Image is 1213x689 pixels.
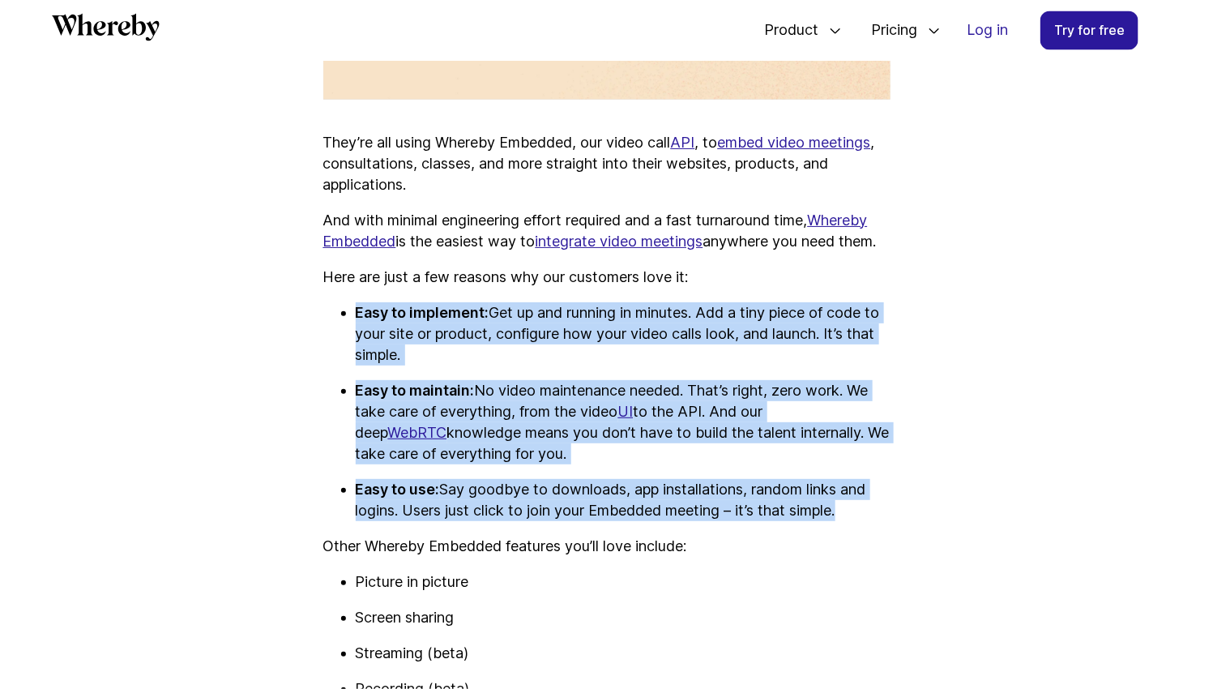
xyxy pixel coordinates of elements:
a: Whereby [52,14,160,47]
a: Log in [954,12,1021,49]
a: Whereby Embedded [323,212,868,250]
a: UI [618,403,634,420]
a: embed video meetings [718,134,871,151]
p: They’re all using Whereby Embedded, our video call , to , consultations, classes, and more straig... [323,132,891,195]
p: Get up and running in minutes. Add a tiny piece of code to your site or product, configure how yo... [356,302,891,366]
p: No video maintenance needed. That’s right, zero work. We take care of everything, from the video ... [356,380,891,464]
span: Product [748,4,822,58]
p: Streaming (beta) [356,643,891,664]
a: API [671,134,695,151]
span: Pricing [855,4,921,58]
a: Try for free [1040,11,1138,50]
p: Screen sharing [356,607,891,628]
strong: Easy to implement: [356,304,489,321]
strong: Easy to maintain: [356,382,475,399]
p: Picture in picture [356,571,891,593]
p: Other Whereby Embedded features you’ll love include: [323,536,891,557]
p: And with minimal engineering effort required and a fast turnaround time, is the easiest way to an... [323,210,891,252]
p: Say goodbye to downloads, app installations, random links and logins. Users just click to join yo... [356,479,891,521]
strong: Easy to use: [356,481,440,498]
svg: Whereby [52,14,160,41]
a: WebRTC [388,424,447,441]
p: Here are just a few reasons why our customers love it: [323,267,891,288]
a: integrate video meetings [536,233,703,250]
